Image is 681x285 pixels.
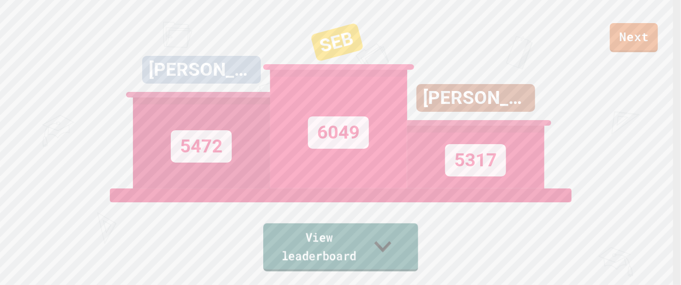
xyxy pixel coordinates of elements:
div: 6049 [308,116,369,149]
div: [PERSON_NAME] [142,56,261,84]
div: SEB [310,23,363,62]
a: View leaderboard [263,224,418,272]
div: 5317 [445,144,506,176]
div: [PERSON_NAME] [416,84,535,112]
div: 5472 [171,130,232,163]
a: Next [610,23,658,52]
